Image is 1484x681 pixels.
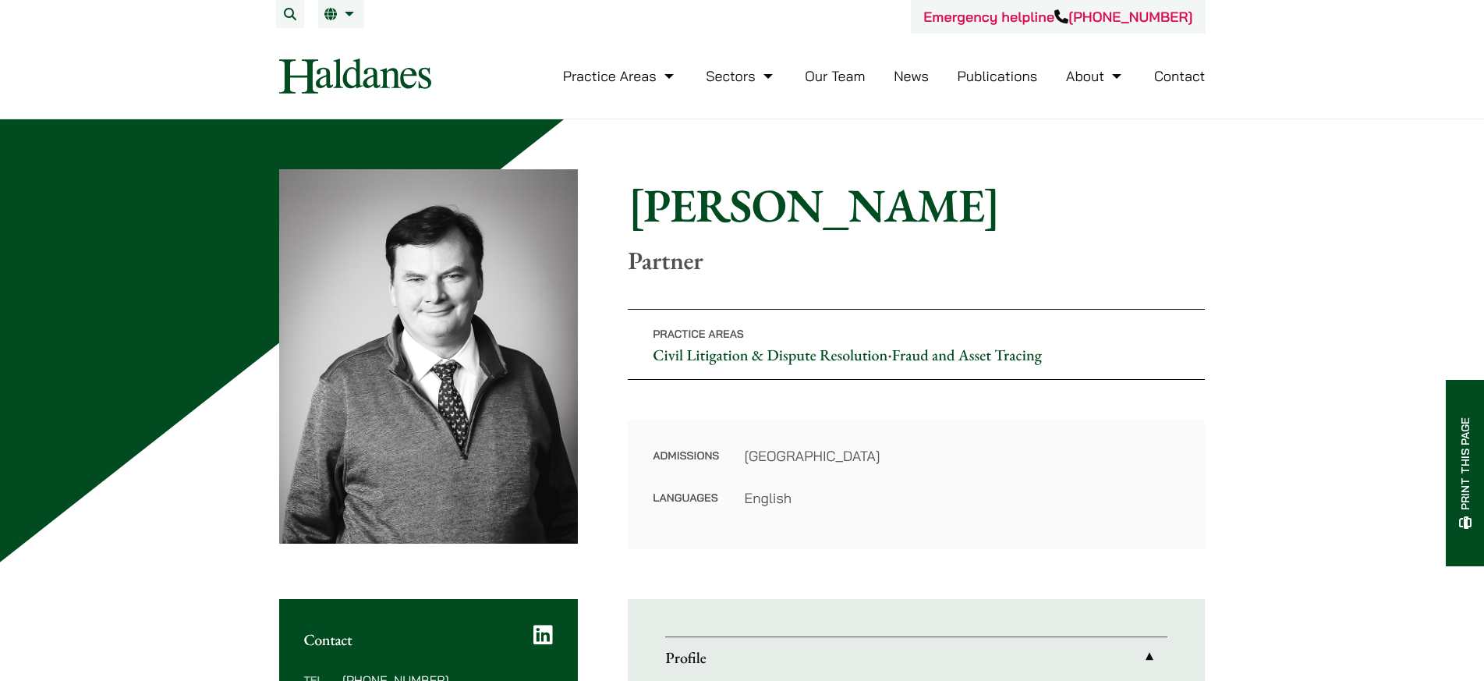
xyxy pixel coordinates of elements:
span: Practice Areas [653,327,744,341]
h2: Contact [304,630,554,649]
a: Practice Areas [563,67,678,85]
dd: [GEOGRAPHIC_DATA] [744,445,1180,466]
a: Civil Litigation & Dispute Resolution [653,345,887,365]
dt: Languages [653,488,719,509]
h1: [PERSON_NAME] [628,177,1205,233]
dt: Admissions [653,445,719,488]
img: Logo of Haldanes [279,59,431,94]
p: Partner [628,246,1205,275]
a: EN [324,8,358,20]
a: Fraud and Asset Tracing [892,345,1042,365]
a: Our Team [805,67,865,85]
a: Profile [665,637,1167,678]
a: About [1066,67,1125,85]
a: Emergency helpline[PHONE_NUMBER] [923,8,1192,26]
a: News [894,67,929,85]
a: Sectors [706,67,776,85]
p: • [628,309,1205,380]
dd: English [744,488,1180,509]
a: Contact [1154,67,1206,85]
a: Publications [958,67,1038,85]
